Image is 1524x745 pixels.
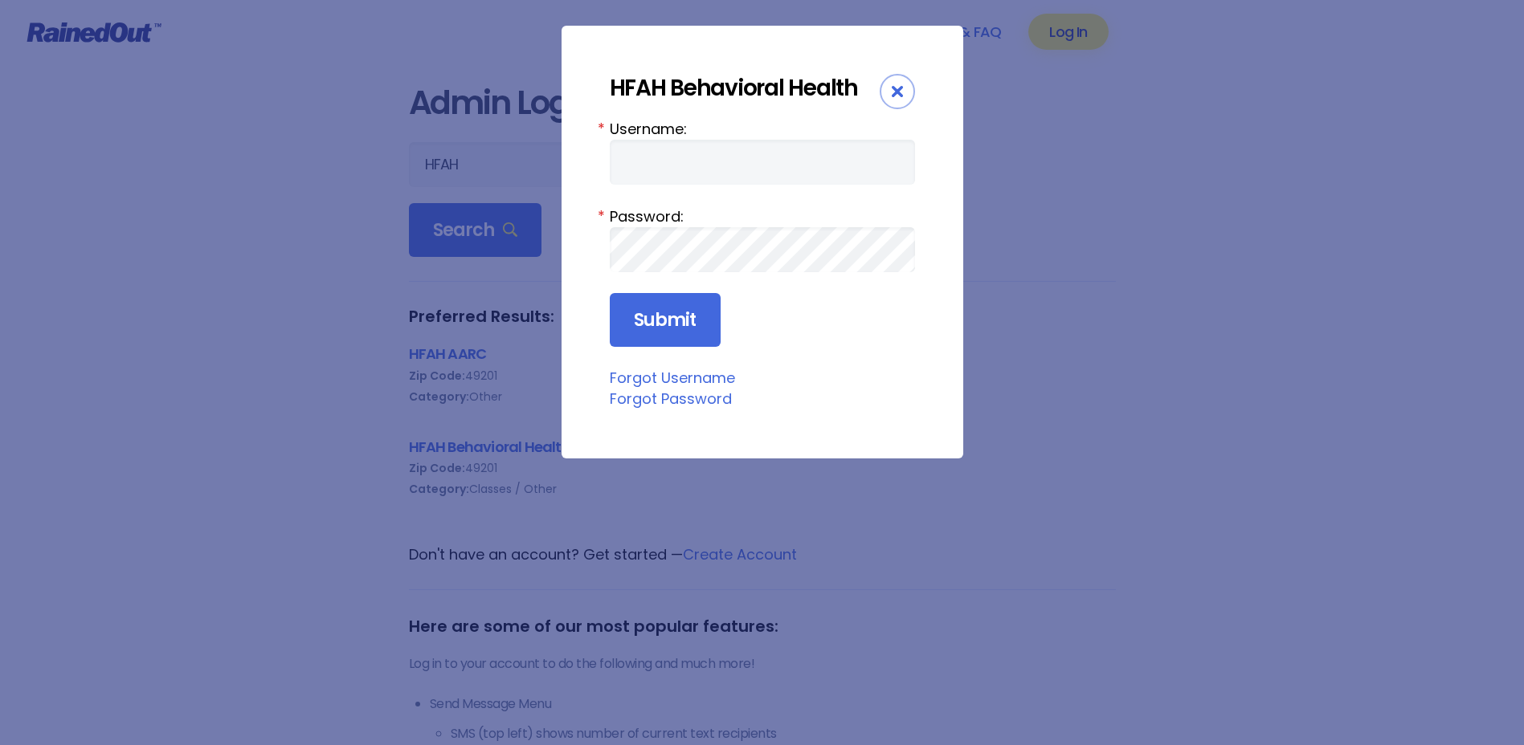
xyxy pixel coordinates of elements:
[610,293,721,348] input: Submit
[610,118,915,140] label: Username:
[610,389,732,409] a: Forgot Password
[610,368,735,388] a: Forgot Username
[610,74,880,102] div: HFAH Behavioral Health
[610,206,915,227] label: Password:
[880,74,915,109] div: Close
